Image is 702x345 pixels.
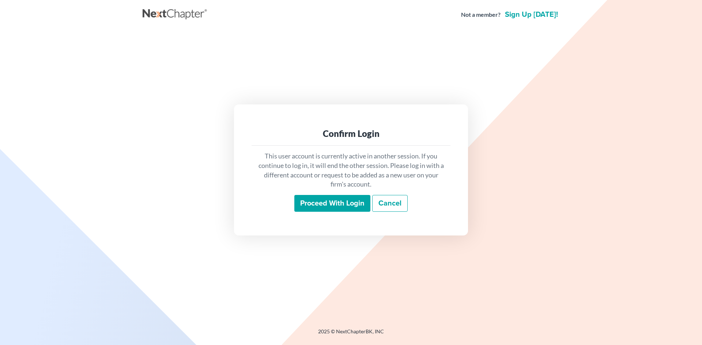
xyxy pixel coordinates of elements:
a: Sign up [DATE]! [503,11,559,18]
input: Proceed with login [294,195,370,212]
a: Cancel [372,195,408,212]
div: 2025 © NextChapterBK, INC [143,328,559,341]
div: Confirm Login [257,128,445,139]
strong: Not a member? [461,11,501,19]
p: This user account is currently active in another session. If you continue to log in, it will end ... [257,152,445,189]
